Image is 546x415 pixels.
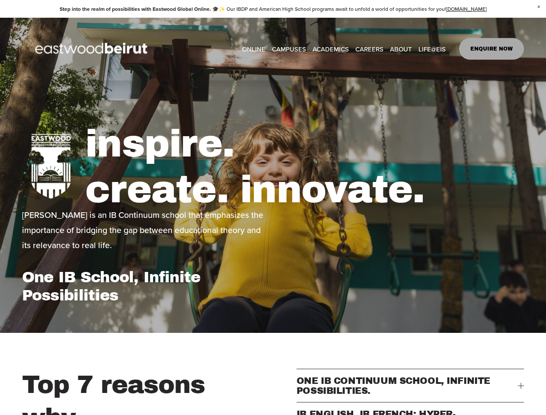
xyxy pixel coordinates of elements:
span: LIFE@EIS [418,43,446,55]
span: ACADEMICS [313,43,349,55]
h1: One IB School, Infinite Possibilities [22,268,271,304]
p: [PERSON_NAME] is an IB Continuum school that emphasizes the importance of bridging the gap betwee... [22,207,271,253]
a: folder dropdown [390,42,412,55]
a: ENQUIRE NOW [459,38,524,60]
img: EastwoodIS Global Site [22,27,163,71]
span: CAMPUSES [272,43,306,55]
span: ABOUT [390,43,412,55]
a: ONLINE [242,42,265,55]
button: ONE IB CONTINUUM SCHOOL, INFINITE POSSIBILITIES. [297,369,524,402]
a: folder dropdown [272,42,306,55]
a: [DOMAIN_NAME] [446,5,487,13]
a: folder dropdown [418,42,446,55]
a: folder dropdown [313,42,349,55]
a: CAREERS [355,42,383,55]
h1: inspire. create. innovate. [85,121,524,212]
span: ONE IB CONTINUUM SCHOOL, INFINITE POSSIBILITIES. [297,376,518,396]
